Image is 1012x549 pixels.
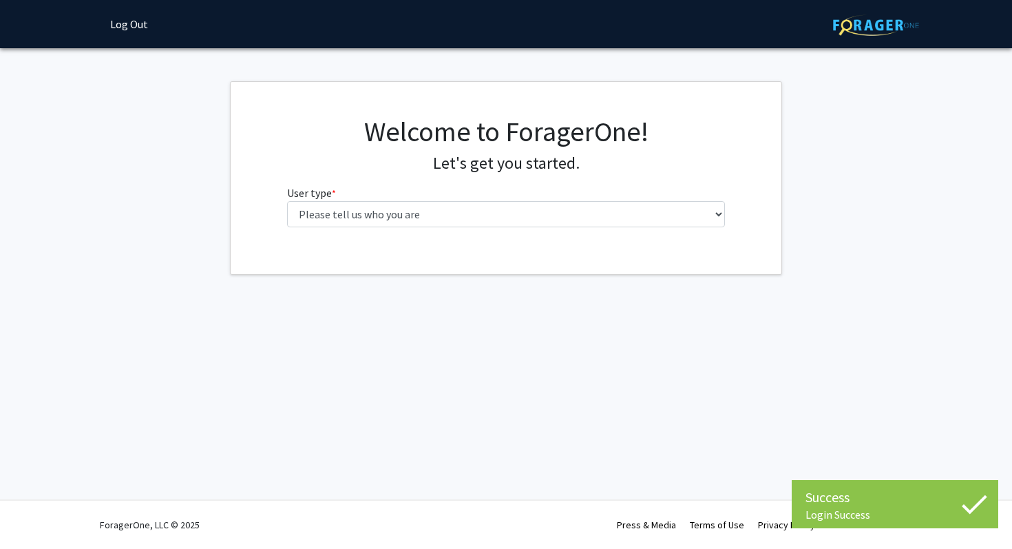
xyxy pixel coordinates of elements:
a: Terms of Use [690,519,744,531]
h1: Welcome to ForagerOne! [287,115,726,148]
h4: Let's get you started. [287,154,726,174]
div: Login Success [805,508,984,521]
img: ForagerOne Logo [833,14,919,36]
label: User type [287,185,336,201]
div: ForagerOne, LLC © 2025 [100,501,200,549]
a: Privacy Policy [758,519,815,531]
a: Press & Media [617,519,676,531]
div: Success [805,487,984,508]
